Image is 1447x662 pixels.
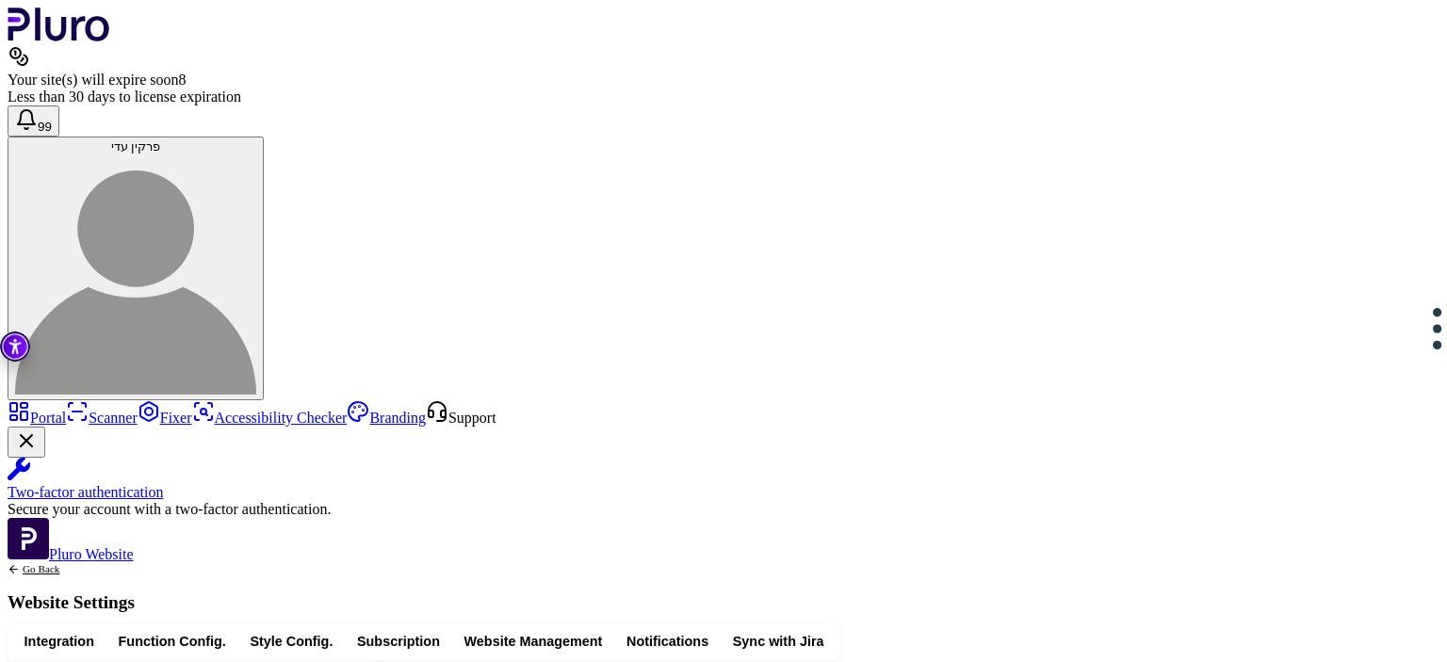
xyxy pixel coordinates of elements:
button: Website Management [452,628,614,655]
aside: Sidebar menu [8,400,1439,563]
span: Style Config. [250,633,333,651]
h1: Website Settings [8,593,135,611]
button: פרקין עדיפרקין עדי [8,137,264,400]
span: Subscription [357,633,440,651]
a: Accessibility Checker [192,410,348,426]
a: Logo [8,28,110,44]
button: Sync with Jira [721,628,836,655]
button: Function Config. [106,628,238,655]
span: Integration [24,633,94,651]
span: Sync with Jira [733,633,824,651]
button: Open notifications, you have 382 new notifications [8,105,59,137]
span: 99 [38,120,52,134]
img: פרקין עדי [15,153,256,395]
button: Close Two-factor authentication notification [8,427,45,458]
a: Fixer [138,410,192,426]
button: Notifications [614,628,721,655]
div: Secure your account with a two-factor authentication. [8,501,1439,518]
span: 8 [178,72,186,88]
span: Notifications [626,633,708,651]
div: Less than 30 days to license expiration [8,89,1439,105]
button: Subscription [345,628,452,655]
a: Back to previous screen [8,563,135,575]
button: Integration [12,628,106,655]
button: Style Config. [238,628,346,655]
a: Portal [8,410,66,426]
a: Two-factor authentication [8,458,1439,501]
a: Open Pluro Website [8,546,134,562]
div: Your site(s) will expire soon [8,72,1439,89]
a: Open Support screen [426,410,496,426]
span: פרקין עדי [111,139,161,153]
a: Scanner [66,410,138,426]
span: Website Management [464,633,603,651]
div: Two-factor authentication [8,484,1439,501]
span: Function Config. [119,633,226,651]
a: Branding [347,410,426,426]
